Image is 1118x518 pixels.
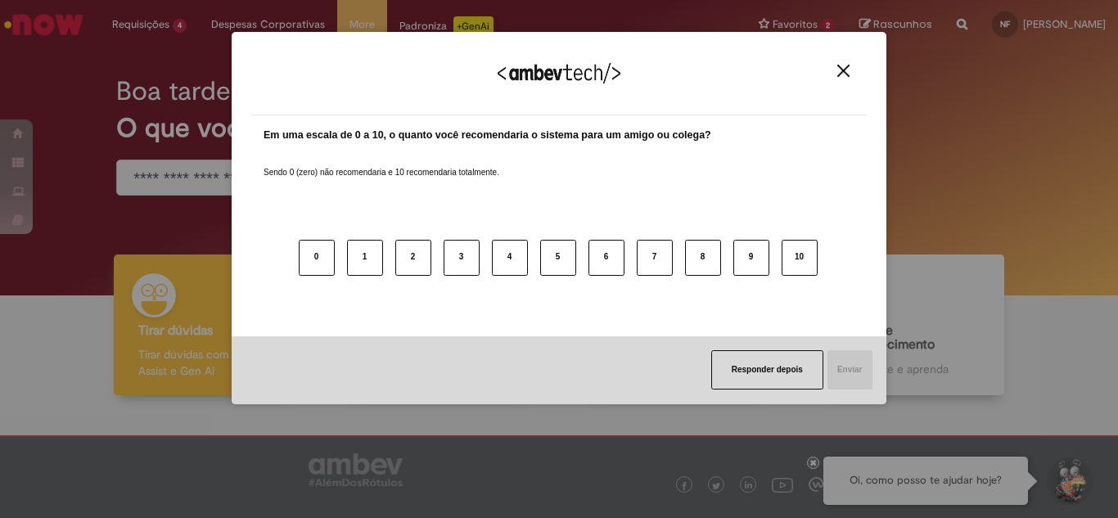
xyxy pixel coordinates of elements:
img: Logo Ambevtech [498,63,620,83]
button: Close [832,64,854,78]
button: 10 [782,240,818,276]
label: Em uma escala de 0 a 10, o quanto você recomendaria o sistema para um amigo ou colega? [264,128,711,143]
button: 9 [733,240,769,276]
label: Sendo 0 (zero) não recomendaria e 10 recomendaria totalmente. [264,147,499,178]
button: Responder depois [711,350,823,390]
button: 3 [444,240,480,276]
button: 7 [637,240,673,276]
button: 4 [492,240,528,276]
button: 8 [685,240,721,276]
img: Close [837,65,850,77]
button: 0 [299,240,335,276]
button: 5 [540,240,576,276]
button: 1 [347,240,383,276]
button: 6 [588,240,624,276]
button: 2 [395,240,431,276]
